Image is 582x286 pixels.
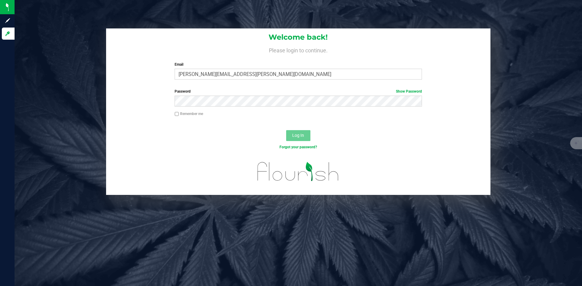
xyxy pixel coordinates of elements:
[106,33,490,41] h1: Welcome back!
[5,18,11,24] inline-svg: Sign up
[279,145,317,149] a: Forgot your password?
[175,111,203,117] label: Remember me
[106,46,490,53] h4: Please login to continue.
[175,62,422,67] label: Email
[396,89,422,94] a: Show Password
[250,156,346,187] img: flourish_logo.svg
[5,31,11,37] inline-svg: Log in
[286,130,310,141] button: Log In
[175,112,179,116] input: Remember me
[292,133,304,138] span: Log In
[175,89,191,94] span: Password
